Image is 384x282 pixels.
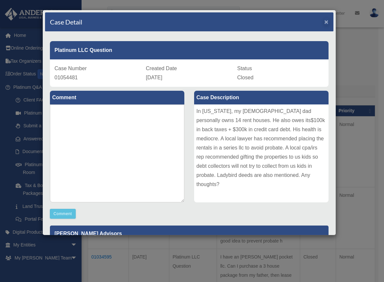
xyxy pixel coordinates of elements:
[50,17,82,26] h4: Case Detail
[50,91,184,104] label: Comment
[50,209,76,219] button: Comment
[237,75,253,80] span: Closed
[54,75,78,80] span: 01054481
[324,18,329,25] span: ×
[50,226,329,242] p: [PERSON_NAME] Advisors
[54,66,87,71] span: Case Number
[194,91,329,104] label: Case Description
[324,18,329,25] button: Close
[194,104,329,202] div: In [US_STATE], my [DEMOGRAPHIC_DATA] dad personally owns 14 rent houses. He also owes its$100k in...
[50,41,329,59] div: Platinum LLC Question
[237,66,252,71] span: Status
[146,66,177,71] span: Created Date
[146,75,162,80] span: [DATE]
